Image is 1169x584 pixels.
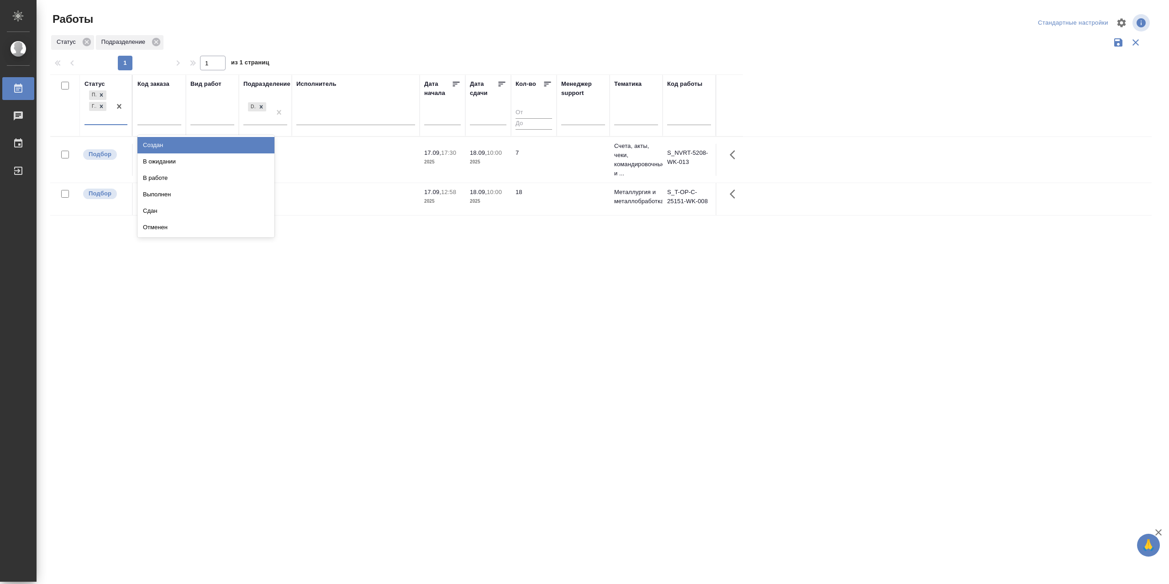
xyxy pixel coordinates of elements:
button: 🙏 [1137,534,1160,557]
p: Подбор [89,150,111,159]
span: Работы [50,12,93,26]
div: Исполнитель [296,79,337,89]
p: 18.09, [470,189,487,195]
td: S_NVRT-5208-WK-013 [663,144,716,176]
p: 17.09, [424,149,441,156]
div: Код заказа [137,79,169,89]
div: Тематика [614,79,642,89]
div: Подбор, Готов к работе [88,101,107,112]
span: Настроить таблицу [1111,12,1132,34]
p: 18.09, [470,149,487,156]
div: Создан [137,137,274,153]
span: Посмотреть информацию [1132,14,1152,32]
p: Счета, акты, чеки, командировочные и ... [614,142,658,178]
td: 7 [511,144,557,176]
div: Можно подбирать исполнителей [82,188,127,200]
input: От [516,107,552,118]
p: Металлургия и металлобработка [614,188,658,206]
div: DTPlight [247,101,267,113]
p: 10:00 [487,149,502,156]
div: Можно подбирать исполнителей [82,148,127,161]
button: Сохранить фильтры [1110,34,1127,51]
div: Дата сдачи [470,79,497,98]
p: 2025 [424,197,461,206]
p: 17.09, [424,189,441,195]
div: Сдан [137,203,274,219]
div: Код работы [667,79,702,89]
div: Статус [84,79,105,89]
div: Подразделение [96,35,163,50]
div: Вид работ [190,79,221,89]
button: Сбросить фильтры [1127,34,1144,51]
div: Подбор, Готов к работе [88,89,107,101]
button: Здесь прячутся важные кнопки [724,183,746,205]
div: Готов к работе [89,102,96,111]
p: 2025 [424,158,461,167]
div: Подразделение [243,79,290,89]
div: Отменен [137,219,274,236]
p: Подразделение [101,37,148,47]
input: До [516,118,552,130]
div: Выполнен [137,186,274,203]
div: В ожидании [137,153,274,170]
div: Подбор [89,90,96,100]
div: split button [1036,16,1111,30]
td: S_T-OP-C-25151-WK-008 [663,183,716,215]
div: Дата начала [424,79,452,98]
p: 10:00 [487,189,502,195]
p: 2025 [470,158,506,167]
td: 18 [511,183,557,215]
p: Подбор [89,189,111,198]
p: Статус [57,37,79,47]
div: Кол-во [516,79,536,89]
span: 🙏 [1141,536,1156,555]
div: DTPlight [248,102,256,112]
div: Менеджер support [561,79,605,98]
p: 12:58 [441,189,456,195]
p: 17:30 [441,149,456,156]
button: Здесь прячутся важные кнопки [724,144,746,166]
div: Статус [51,35,94,50]
div: В работе [137,170,274,186]
p: 2025 [470,197,506,206]
span: из 1 страниц [231,57,269,70]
